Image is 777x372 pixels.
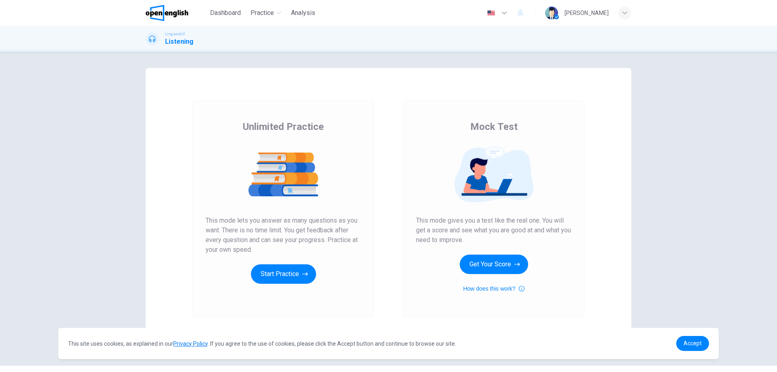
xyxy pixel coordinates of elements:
[207,6,244,20] button: Dashboard
[463,284,524,293] button: How does this work?
[460,255,528,274] button: Get Your Score
[247,6,284,20] button: Practice
[251,8,274,18] span: Practice
[684,340,702,346] span: Accept
[565,8,609,18] div: [PERSON_NAME]
[251,264,316,284] button: Start Practice
[243,120,324,133] span: Unlimited Practice
[288,6,318,20] button: Analysis
[206,216,361,255] span: This mode lets you answer as many questions as you want. There is no time limit. You get feedback...
[470,120,518,133] span: Mock Test
[146,5,207,21] a: OpenEnglish logo
[173,340,208,347] a: Privacy Policy
[58,328,719,359] div: cookieconsent
[486,10,496,16] img: en
[545,6,558,19] img: Profile picture
[68,340,456,347] span: This site uses cookies, as explained in our . If you agree to the use of cookies, please click th...
[416,216,571,245] span: This mode gives you a test like the real one. You will get a score and see what you are good at a...
[676,336,709,351] a: dismiss cookie message
[210,8,241,18] span: Dashboard
[165,31,185,37] span: Linguaskill
[291,8,315,18] span: Analysis
[165,37,193,47] h1: Listening
[146,5,188,21] img: OpenEnglish logo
